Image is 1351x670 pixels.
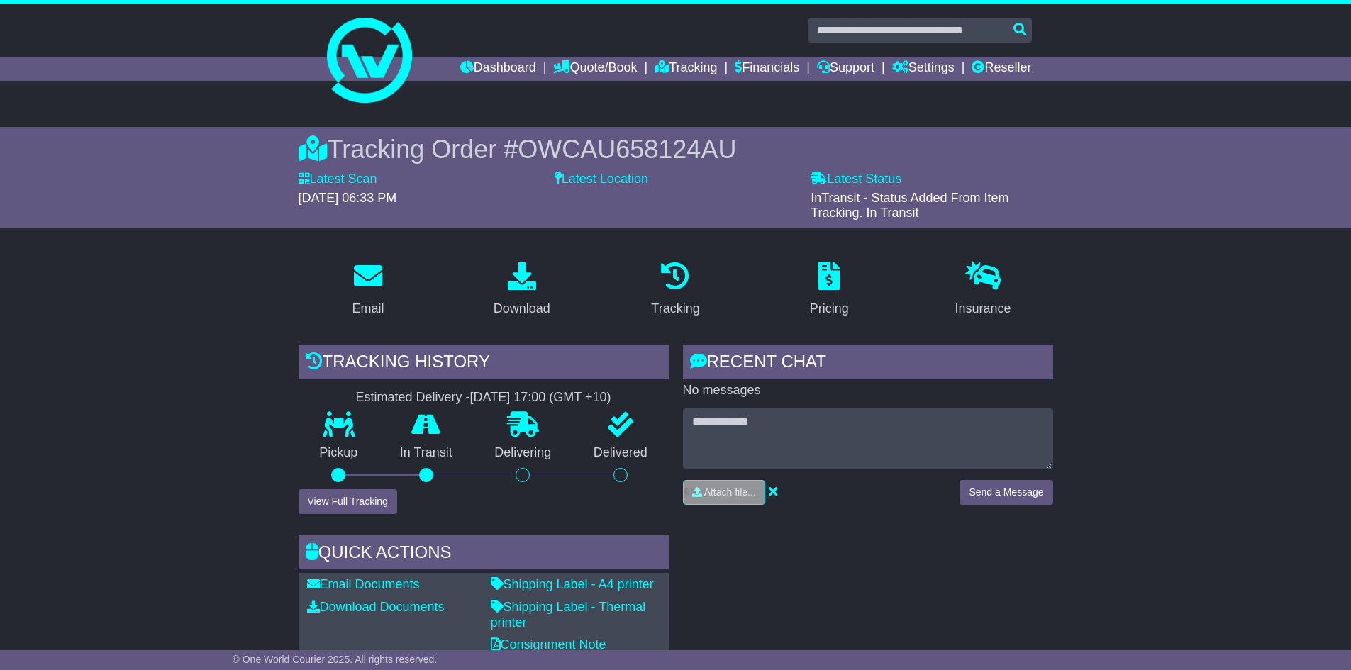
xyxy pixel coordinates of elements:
[299,535,669,574] div: Quick Actions
[299,191,397,205] span: [DATE] 06:33 PM
[491,637,606,652] a: Consignment Note
[683,345,1053,383] div: RECENT CHAT
[491,600,646,630] a: Shipping Label - Thermal printer
[683,383,1053,398] p: No messages
[379,445,474,461] p: In Transit
[491,577,654,591] a: Shipping Label - A4 printer
[801,257,858,323] a: Pricing
[555,172,648,187] label: Latest Location
[946,257,1021,323] a: Insurance
[299,134,1053,164] div: Tracking Order #
[817,57,874,81] a: Support
[972,57,1031,81] a: Reseller
[651,299,699,318] div: Tracking
[233,654,438,665] span: © One World Courier 2025. All rights reserved.
[484,257,560,323] a: Download
[307,577,420,591] a: Email Documents
[307,600,445,614] a: Download Documents
[460,57,536,81] a: Dashboard
[494,299,550,318] div: Download
[892,57,955,81] a: Settings
[955,299,1011,318] div: Insurance
[642,257,708,323] a: Tracking
[811,172,901,187] label: Latest Status
[811,191,1008,220] span: InTransit - Status Added From Item Tracking. In Transit
[572,445,669,461] p: Delivered
[299,445,379,461] p: Pickup
[810,299,849,318] div: Pricing
[655,57,717,81] a: Tracking
[518,135,736,164] span: OWCAU658124AU
[299,489,397,514] button: View Full Tracking
[474,445,573,461] p: Delivering
[299,390,669,406] div: Estimated Delivery -
[960,480,1052,505] button: Send a Message
[553,57,637,81] a: Quote/Book
[299,345,669,383] div: Tracking history
[735,57,799,81] a: Financials
[299,172,377,187] label: Latest Scan
[470,390,611,406] div: [DATE] 17:00 (GMT +10)
[343,257,393,323] a: Email
[352,299,384,318] div: Email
